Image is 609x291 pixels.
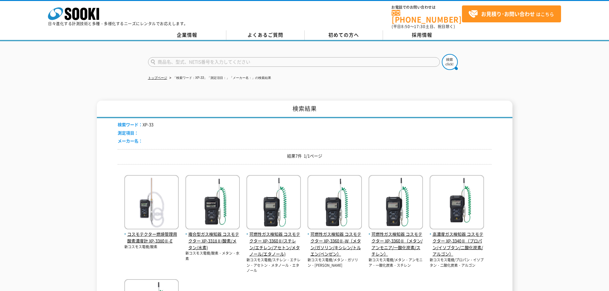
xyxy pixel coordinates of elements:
p: 結果7件 1/1ページ [118,153,492,159]
span: 検索ワード： [118,121,143,127]
span: コスモテクター燃焼管理用酸素濃度計 XP-3380Ⅱ-E [124,231,179,244]
span: 可燃性ガス検知器 コスモテクター XP-3360Ⅱ(スチレン/エチレン/アセトン/メタノール/エタノール) [246,231,301,257]
img: XP-3380Ⅱ-E [124,175,179,231]
span: 可燃性ガス検知器 コスモテクター XP-3360Ⅱ-W（メタン/ガソリン/キシレン/トルエン/ベンゼン） [308,231,362,257]
img: XP-3360Ⅱ(スチレン/エチレン/アセトン/メタノール/エタノール) [246,175,301,231]
p: 新コスモス電機/酸素 [124,244,179,250]
a: 可燃性ガス検知器 コスモテクター XP-3360Ⅱ（メタン/アンモニア/一酸化炭素/スチレン） [369,224,423,257]
span: 複合型ガス検知器 コスモテクター XP-3318Ⅱ(酸素/メタン/水素) [185,231,240,251]
p: 新コスモス電機/酸素・メタン・水素 [185,251,240,261]
p: 日々進化する計測技術と多種・多様化するニーズにレンタルでお応えします。 [48,22,188,26]
span: (平日 ～ 土日、祝日除く) [392,24,455,29]
img: XP-3318Ⅱ(酸素/メタン/水素) [185,175,240,231]
img: btn_search.png [442,54,458,70]
li: XP-33 [118,121,153,128]
span: 17:30 [414,24,426,29]
a: トップページ [148,76,167,80]
a: コスモテクター燃焼管理用酸素濃度計 XP-3380Ⅱ-E [124,224,179,244]
a: [PHONE_NUMBER] [392,10,462,23]
img: XP-3360Ⅱ（メタン/アンモニア/一酸化炭素/スチレン） [369,175,423,231]
span: 高濃度ガス検知器 コスモテクター XP-3340Ⅱ（プロパン/イソブタン/二酸化炭素/アルゴン） [430,231,484,257]
a: 企業情報 [148,30,226,40]
h1: 検索結果 [97,101,512,118]
span: 初めての方へ [328,31,359,38]
span: メーカー名： [118,138,143,144]
input: 商品名、型式、NETIS番号を入力してください [148,57,440,67]
a: 初めての方へ [305,30,383,40]
p: 新コスモス電機/メタン・ガソリン・[PERSON_NAME] [308,257,362,268]
p: 新コスモス電機/スチレン・エチレン・アセトン・メタノール・エタノール [246,257,301,273]
a: 採用情報 [383,30,461,40]
span: 可燃性ガス検知器 コスモテクター XP-3360Ⅱ（メタン/アンモニア/一酸化炭素/スチレン） [369,231,423,257]
span: 測定項目： [118,130,138,136]
span: 8:50 [401,24,410,29]
a: 可燃性ガス検知器 コスモテクター XP-3360Ⅱ(スチレン/エチレン/アセトン/メタノール/エタノール) [246,224,301,257]
p: 新コスモス電機/メタン・アンモニア・一酸化炭素・スチレン [369,257,423,268]
a: 高濃度ガス検知器 コスモテクター XP-3340Ⅱ（プロパン/イソブタン/二酸化炭素/アルゴン） [430,224,484,257]
p: 新コスモス電機/プロパン・イソブタン・二酸化炭素・アルゴン [430,257,484,268]
a: お見積り･お問い合わせはこちら [462,5,561,22]
span: はこちら [468,9,554,19]
img: コスモテクター XP-3340Ⅱ（プロパン/イソブタン/二酸化炭素/アルゴン） [430,175,484,231]
a: よくあるご質問 [226,30,305,40]
li: 「検索ワード：XP-33」「測定項目：」「メーカー名：」の検索結果 [168,75,271,81]
a: 複合型ガス検知器 コスモテクター XP-3318Ⅱ(酸素/メタン/水素) [185,224,240,251]
a: 可燃性ガス検知器 コスモテクター XP-3360Ⅱ-W（メタン/ガソリン/キシレン/トルエン/ベンゼン） [308,224,362,257]
strong: お見積り･お問い合わせ [481,10,535,18]
img: XP-3360Ⅱ-W（メタン/ガソリン/キシレン/トルエン/ベンゼン） [308,175,362,231]
span: お電話でのお問い合わせは [392,5,462,9]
